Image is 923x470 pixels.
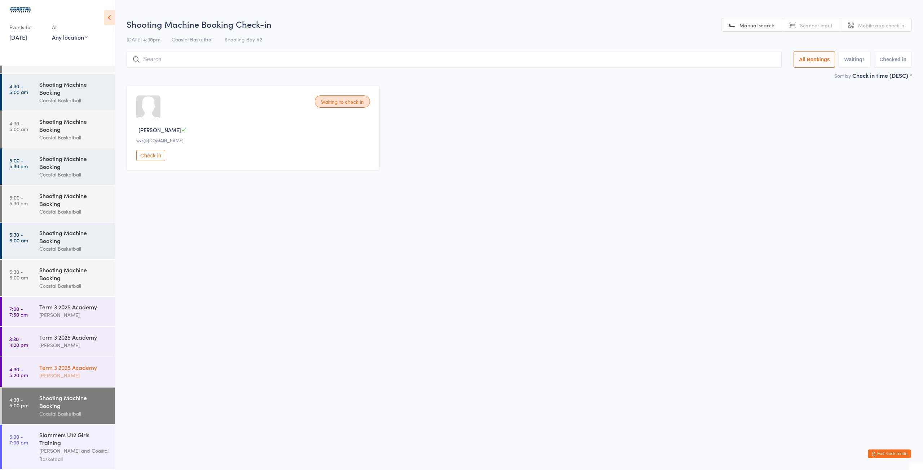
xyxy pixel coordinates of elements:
div: Shooting Machine Booking [39,117,109,133]
div: Term 3 2025 Academy [39,333,109,341]
time: 5:00 - 5:30 am [9,157,28,169]
div: At [52,21,88,33]
div: [PERSON_NAME] [39,371,109,380]
time: 4:30 - 5:20 pm [9,366,28,378]
a: 5:00 -5:30 amShooting Machine BookingCoastal Basketball [2,185,115,222]
span: [DATE] 4:30pm [127,36,160,43]
a: 5:00 -5:30 amShooting Machine BookingCoastal Basketball [2,148,115,185]
h2: Shooting Machine Booking Check-in [127,18,912,30]
button: Waiting1 [839,51,870,68]
div: Coastal Basketball [39,170,109,179]
time: 4:30 - 5:00 pm [9,397,28,408]
time: 4:30 - 5:00 am [9,120,28,132]
button: Exit kiosk mode [868,449,911,458]
div: Shooting Machine Booking [39,155,109,170]
a: 5:30 -6:00 amShooting Machine BookingCoastal Basketball [2,260,115,296]
div: Coastal Basketball [39,245,109,253]
div: Check in time (DESC) [852,71,912,79]
div: Coastal Basketball [39,207,109,216]
a: 7:00 -7:50 amTerm 3 2025 Academy[PERSON_NAME] [2,297,115,326]
div: Shooting Machine Booking [39,266,109,282]
button: Checked in [874,51,912,68]
div: 1 [862,57,865,62]
div: Shooting Machine Booking [39,229,109,245]
div: Term 3 2025 Academy [39,303,109,311]
div: w•s@[DOMAIN_NAME] [136,137,372,143]
img: Coastal Basketball [7,5,34,14]
input: Search [127,51,782,68]
div: [PERSON_NAME] and Coastal Basketball [39,447,109,463]
div: [PERSON_NAME] [39,311,109,319]
time: 3:30 - 4:20 pm [9,336,28,348]
time: 5:00 - 5:30 am [9,194,28,206]
div: Shooting Machine Booking [39,192,109,207]
time: 7:00 - 7:50 am [9,306,28,317]
div: Coastal Basketball [39,133,109,142]
div: Events for [9,21,45,33]
span: Scanner input [800,22,833,29]
time: 5:30 - 6:00 am [9,269,28,280]
a: [DATE] [9,33,27,41]
label: Sort by [834,72,851,79]
a: 4:30 -5:00 pmShooting Machine BookingCoastal Basketball [2,388,115,424]
div: Coastal Basketball [39,409,109,418]
div: Slammers U12 Girls Training [39,431,109,447]
a: 5:30 -7:00 pmSlammers U12 Girls Training[PERSON_NAME] and Coastal Basketball [2,425,115,469]
div: Shooting Machine Booking [39,80,109,96]
div: Waiting to check in [315,95,370,108]
div: [PERSON_NAME] [39,341,109,349]
time: 5:30 - 6:00 am [9,232,28,243]
a: 4:30 -5:20 pmTerm 3 2025 Academy[PERSON_NAME] [2,357,115,387]
span: Manual search [739,22,774,29]
div: Term 3 2025 Academy [39,363,109,371]
span: [PERSON_NAME] [138,126,181,134]
button: All Bookings [794,51,835,68]
div: Any location [52,33,88,41]
a: 4:30 -5:00 amShooting Machine BookingCoastal Basketball [2,111,115,148]
div: Coastal Basketball [39,96,109,104]
time: 4:30 - 5:00 am [9,83,28,95]
span: Shooting Bay #2 [225,36,262,43]
a: 3:30 -4:20 pmTerm 3 2025 Academy[PERSON_NAME] [2,327,115,357]
time: 5:30 - 7:00 pm [9,434,28,445]
button: Check in [136,150,165,161]
span: Mobile app check in [858,22,904,29]
div: Shooting Machine Booking [39,394,109,409]
a: 5:30 -6:00 amShooting Machine BookingCoastal Basketball [2,223,115,259]
span: Coastal Basketball [172,36,213,43]
div: Coastal Basketball [39,282,109,290]
a: 4:30 -5:00 amShooting Machine BookingCoastal Basketball [2,74,115,111]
